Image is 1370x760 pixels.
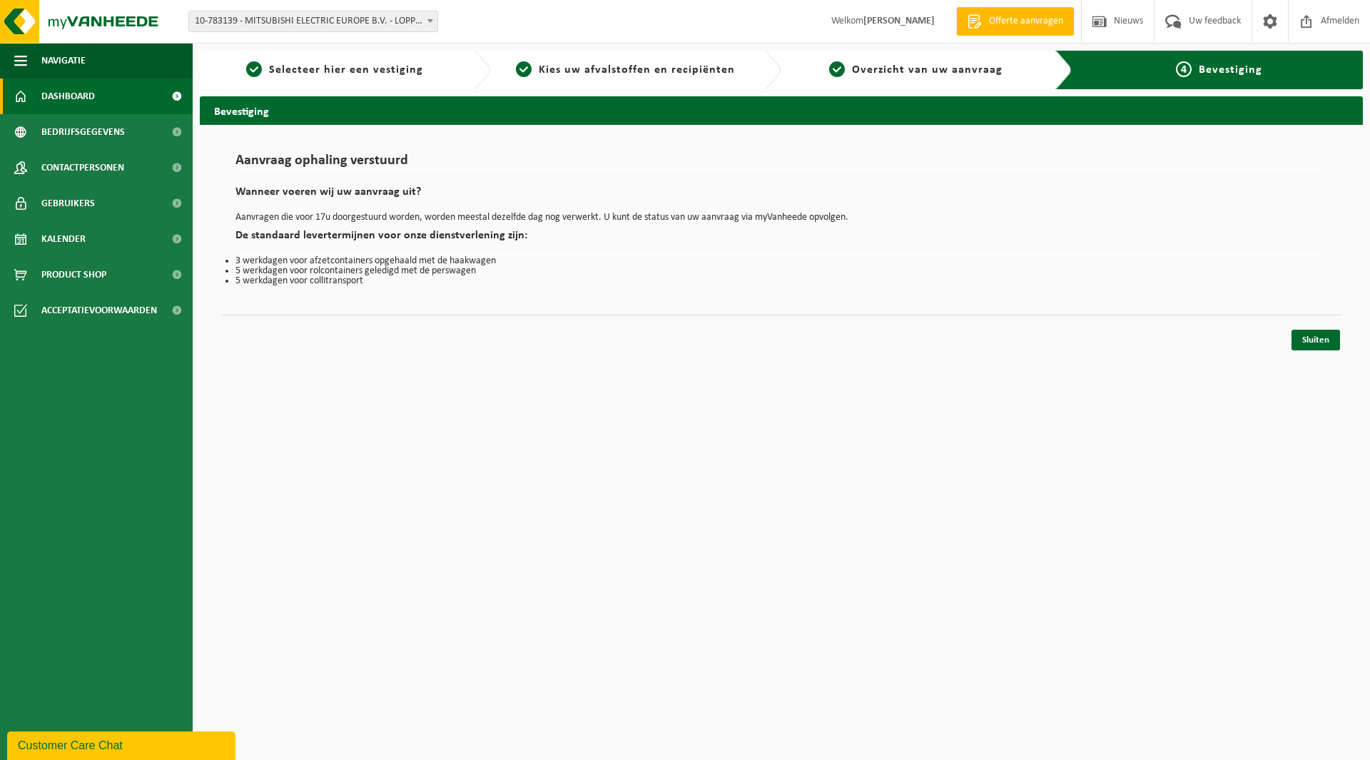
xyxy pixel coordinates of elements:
[41,186,95,221] span: Gebruikers
[985,14,1067,29] span: Offerte aanvragen
[235,213,1327,223] p: Aanvragen die voor 17u doorgestuurd worden, worden meestal dezelfde dag nog verwerkt. U kunt de s...
[188,11,438,32] span: 10-783139 - MITSUBISHI ELECTRIC EUROPE B.V. - LOPPEM
[189,11,437,31] span: 10-783139 - MITSUBISHI ELECTRIC EUROPE B.V. - LOPPEM
[7,729,238,760] iframe: chat widget
[498,61,753,78] a: 2Kies uw afvalstoffen en recipiënten
[41,221,86,257] span: Kalender
[829,61,845,77] span: 3
[516,61,532,77] span: 2
[269,64,423,76] span: Selecteer hier een vestiging
[1292,330,1340,350] a: Sluiten
[235,230,1327,249] h2: De standaard levertermijnen voor onze dienstverlening zijn:
[956,7,1074,36] a: Offerte aanvragen
[1176,61,1192,77] span: 4
[788,61,1044,78] a: 3Overzicht van uw aanvraag
[235,276,1327,286] li: 5 werkdagen voor collitransport
[41,114,125,150] span: Bedrijfsgegevens
[41,78,95,114] span: Dashboard
[863,16,935,26] strong: [PERSON_NAME]
[539,64,735,76] span: Kies uw afvalstoffen en recipiënten
[235,256,1327,266] li: 3 werkdagen voor afzetcontainers opgehaald met de haakwagen
[41,293,157,328] span: Acceptatievoorwaarden
[207,61,462,78] a: 1Selecteer hier een vestiging
[200,96,1363,124] h2: Bevestiging
[41,257,106,293] span: Product Shop
[41,43,86,78] span: Navigatie
[235,153,1327,176] h1: Aanvraag ophaling verstuurd
[246,61,262,77] span: 1
[235,186,1327,206] h2: Wanneer voeren wij uw aanvraag uit?
[852,64,1003,76] span: Overzicht van uw aanvraag
[1199,64,1262,76] span: Bevestiging
[235,266,1327,276] li: 5 werkdagen voor rolcontainers geledigd met de perswagen
[41,150,124,186] span: Contactpersonen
